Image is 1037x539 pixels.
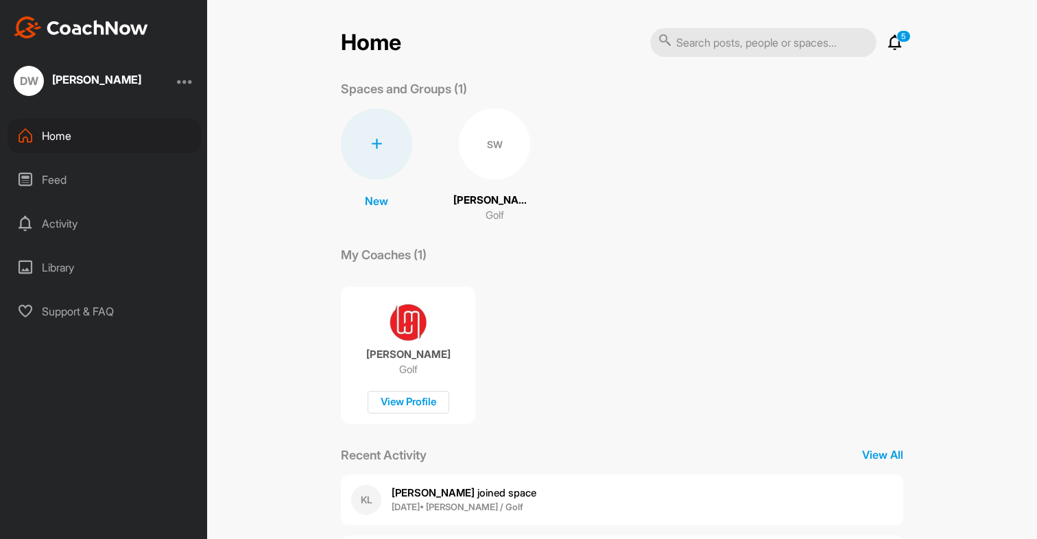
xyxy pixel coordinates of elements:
[366,348,451,361] p: [PERSON_NAME]
[52,74,141,85] div: [PERSON_NAME]
[341,80,467,98] p: Spaces and Groups (1)
[8,250,201,285] div: Library
[351,485,381,515] div: KL
[14,16,148,38] img: CoachNow
[896,30,911,43] p: 5
[8,119,201,153] div: Home
[862,446,903,463] p: View All
[365,193,388,209] p: New
[486,208,504,224] p: Golf
[8,163,201,197] div: Feed
[392,486,475,499] b: [PERSON_NAME]
[388,300,429,342] img: coach avatar
[392,486,536,499] span: joined space
[453,108,536,224] a: SW[PERSON_NAME]Golf
[8,294,201,328] div: Support & FAQ
[368,391,449,414] div: View Profile
[8,206,201,241] div: Activity
[341,245,427,264] p: My Coaches (1)
[399,363,418,376] p: Golf
[14,66,44,96] div: DW
[459,108,530,180] div: SW
[341,446,427,464] p: Recent Activity
[453,193,536,208] p: [PERSON_NAME]
[341,29,401,56] h2: Home
[650,28,877,57] input: Search posts, people or spaces...
[392,501,523,512] b: [DATE] • [PERSON_NAME] / Golf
